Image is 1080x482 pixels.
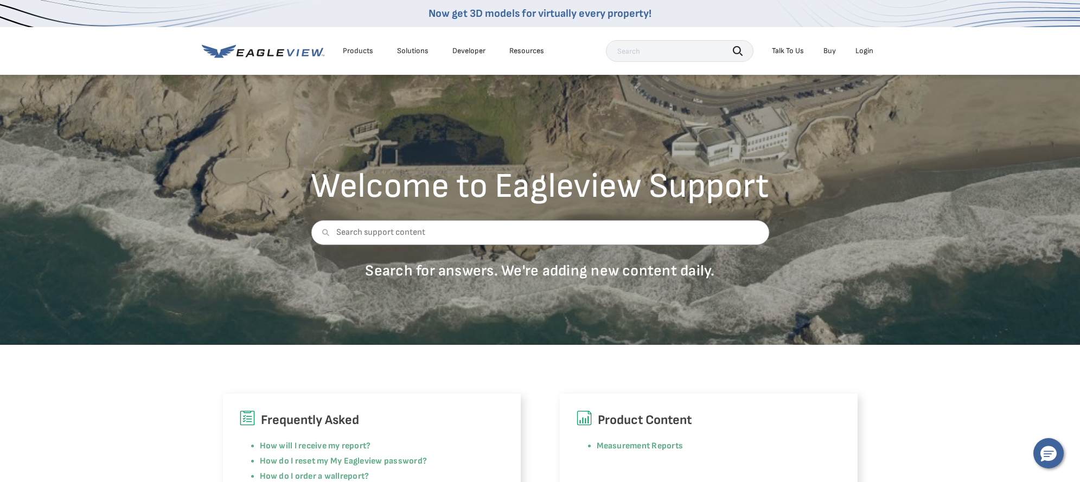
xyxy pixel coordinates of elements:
div: Products [343,46,373,56]
button: Hello, have a question? Let’s chat. [1033,438,1064,468]
div: Talk To Us [772,46,804,56]
a: How will I receive my report? [260,441,371,451]
h2: Welcome to Eagleview Support [311,169,769,204]
a: How do I order a wall [260,471,340,481]
input: Search support content [311,220,769,245]
a: Developer [452,46,485,56]
a: ? [365,471,369,481]
a: report [340,471,365,481]
h6: Product Content [576,410,841,430]
p: Search for answers. We're adding new content daily. [311,261,769,280]
a: Now get 3D models for virtually every property! [429,7,651,20]
a: Measurement Reports [597,441,683,451]
h6: Frequently Asked [239,410,504,430]
div: Resources [509,46,544,56]
div: Login [855,46,873,56]
div: Solutions [397,46,429,56]
a: Buy [823,46,836,56]
input: Search [606,40,753,62]
a: How do I reset my My Eagleview password? [260,456,427,466]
